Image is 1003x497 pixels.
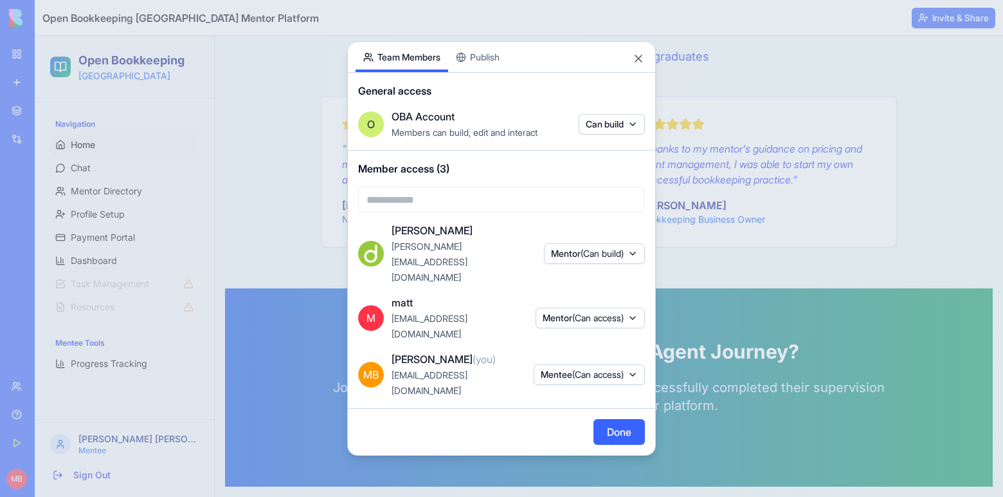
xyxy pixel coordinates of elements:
[307,162,543,177] p: [PERSON_NAME]
[10,427,169,451] button: Sign Out
[36,102,60,115] span: Home
[536,308,645,328] button: Mentor(Can access)
[36,218,82,231] span: Dashboard
[392,223,473,238] span: [PERSON_NAME]
[15,122,164,142] a: Chat
[15,317,164,338] button: Progress Tracking
[44,15,150,33] h2: Open Bookkeeping
[15,78,164,98] div: Navigation
[44,409,164,420] p: Mentee
[593,419,645,445] button: Done
[15,214,164,235] a: Dashboard
[392,127,538,138] span: Members can build, edit and interact
[544,243,645,264] button: Mentor(Can build)
[572,369,624,380] span: (Can access)
[543,312,624,324] span: Mentor
[15,168,164,189] a: Profile Setup
[358,83,645,98] span: General access
[606,105,841,151] p: " Thanks to my mentor's guidance on pricing and client management, I was able to start my own suc...
[36,321,113,334] span: Progress Tracking
[551,247,624,260] span: Mentor
[367,117,375,132] span: O
[44,397,164,409] p: [PERSON_NAME] [PERSON_NAME]
[581,248,624,259] span: (Can build)
[36,195,100,208] span: Payment Portal
[606,162,841,177] p: [PERSON_NAME]
[541,368,624,381] span: Mentee
[15,98,164,119] a: Home
[356,42,448,72] button: Team Members
[358,305,384,331] span: M
[392,295,413,310] span: matt
[473,353,496,366] span: (you)
[36,126,56,138] span: Chat
[15,191,164,212] a: Payment Portal
[286,12,862,30] p: Hear from our successful graduates
[307,177,543,190] p: Newly Registered BAS Agent
[392,352,496,367] span: [PERSON_NAME]
[358,161,645,176] span: Member access (3)
[36,172,90,185] span: Profile Setup
[448,42,507,72] button: Publish
[572,312,624,323] span: (Can access)
[286,342,862,379] p: Join hundreds of aspiring BAS agents who have successfully completed their supervision requiremen...
[286,304,862,327] h2: Ready to Start Your BAS Agent Journey?
[392,370,467,396] span: [EMAIL_ADDRESS][DOMAIN_NAME]
[606,177,841,190] p: Bookkeeping Business Owner
[392,109,455,124] span: OBA Account
[392,241,467,283] span: [PERSON_NAME][EMAIL_ADDRESS][DOMAIN_NAME]
[15,145,164,165] a: Mentor Directory
[392,313,467,339] span: [EMAIL_ADDRESS][DOMAIN_NAME]
[358,241,384,267] img: ACg8ocKLiuxVlZxYqIFm0sXpc2U2V2xjLcGUMZAI5jTIVym1qABw4lvf=s96-c
[15,297,164,317] div: Mentee Tools
[44,33,150,46] p: [GEOGRAPHIC_DATA]
[36,149,107,162] span: Mentor Directory
[307,105,543,151] p: " The mentorship program was invaluable. My mentor guided me through complex BAS scenarios and he...
[579,114,645,135] button: Can build
[534,364,645,385] button: Mentee(Can access)
[358,362,384,388] span: MB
